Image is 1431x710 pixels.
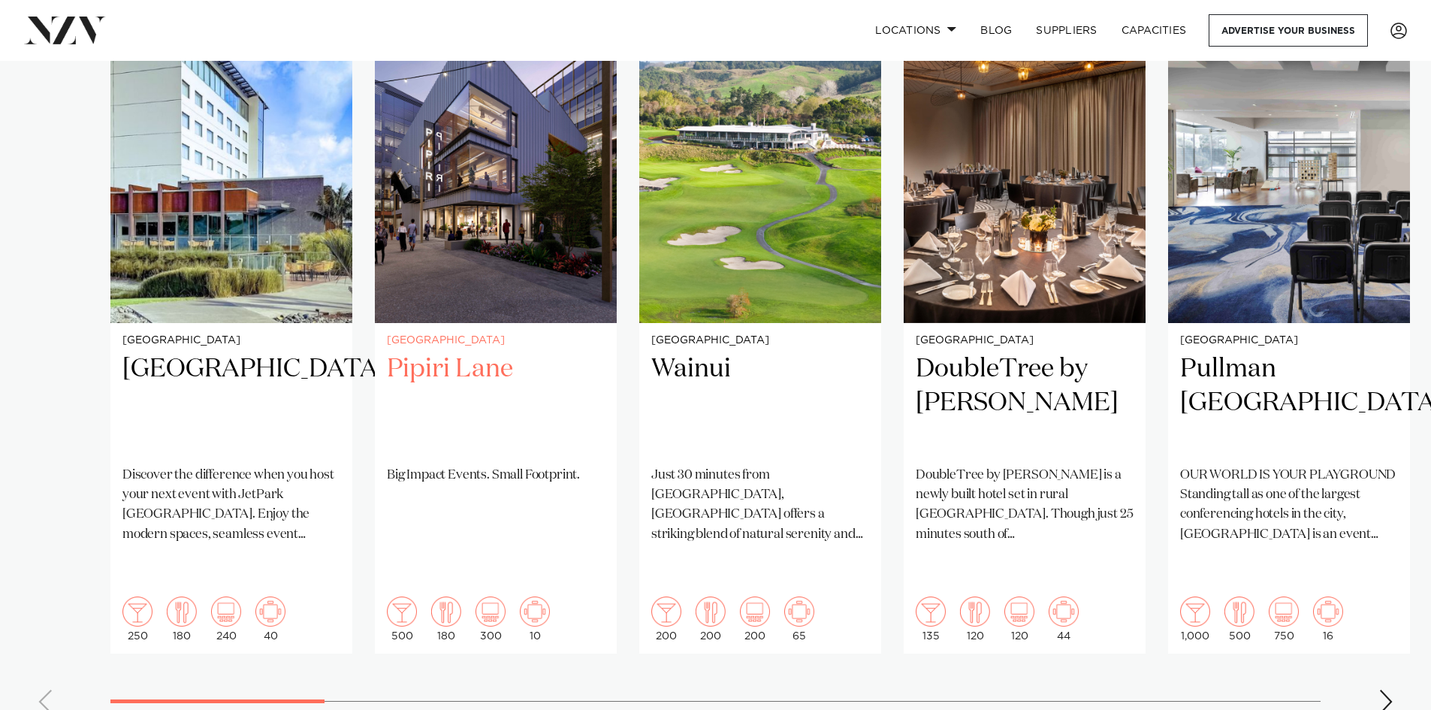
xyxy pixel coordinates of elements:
img: theatre.png [740,597,770,627]
h2: Wainui [651,352,869,454]
div: 240 [211,597,241,642]
p: Big Impact Events. Small Footprint. [387,466,605,485]
img: cocktail.png [387,597,417,627]
img: meeting.png [1313,597,1343,627]
img: meeting.png [1049,597,1079,627]
div: 500 [387,597,417,642]
img: dining.png [1224,597,1254,627]
p: OUR WORLD IS YOUR PLAYGROUND Standing tall as one of the largest conferencing hotels in the city,... [1180,466,1398,545]
img: meeting.png [520,597,550,627]
small: [GEOGRAPHIC_DATA] [122,335,340,346]
a: Locations [863,14,968,47]
small: [GEOGRAPHIC_DATA] [1180,335,1398,346]
img: meeting.png [784,597,814,627]
div: 200 [740,597,770,642]
img: theatre.png [211,597,241,627]
div: 65 [784,597,814,642]
h2: DoubleTree by [PERSON_NAME] [916,352,1134,454]
img: cocktail.png [1180,597,1210,627]
div: 500 [1224,597,1254,642]
img: dining.png [696,597,726,627]
a: Advertise your business [1209,14,1368,47]
img: theatre.png [1004,597,1034,627]
div: 135 [916,597,946,642]
div: 120 [960,597,990,642]
img: dining.png [167,597,197,627]
img: cocktail.png [651,597,681,627]
div: 180 [431,597,461,642]
div: 300 [475,597,506,642]
a: Capacities [1109,14,1199,47]
div: 750 [1269,597,1299,642]
a: SUPPLIERS [1024,14,1109,47]
img: theatre.png [1269,597,1299,627]
a: BLOG [968,14,1024,47]
h2: [GEOGRAPHIC_DATA] [122,352,340,454]
img: dining.png [960,597,990,627]
div: 40 [255,597,285,642]
img: cocktail.png [916,597,946,627]
small: [GEOGRAPHIC_DATA] [916,335,1134,346]
img: meeting.png [255,597,285,627]
p: Discover the difference when you host your next event with JetPark [GEOGRAPHIC_DATA]. Enjoy the m... [122,466,340,545]
div: 200 [696,597,726,642]
div: 44 [1049,597,1079,642]
small: [GEOGRAPHIC_DATA] [387,335,605,346]
div: 200 [651,597,681,642]
div: 16 [1313,597,1343,642]
p: DoubleTree by [PERSON_NAME] is a newly built hotel set in rural [GEOGRAPHIC_DATA]. Though just 25... [916,466,1134,545]
div: 180 [167,597,197,642]
img: dining.png [431,597,461,627]
small: [GEOGRAPHIC_DATA] [651,335,869,346]
h2: Pipiri Lane [387,352,605,454]
div: 10 [520,597,550,642]
img: theatre.png [475,597,506,627]
p: Just 30 minutes from [GEOGRAPHIC_DATA], [GEOGRAPHIC_DATA] offers a striking blend of natural sere... [651,466,869,545]
div: 250 [122,597,152,642]
div: 120 [1004,597,1034,642]
h2: Pullman [GEOGRAPHIC_DATA] [1180,352,1398,454]
img: cocktail.png [122,597,152,627]
img: nzv-logo.png [24,17,106,44]
div: 1,000 [1180,597,1210,642]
